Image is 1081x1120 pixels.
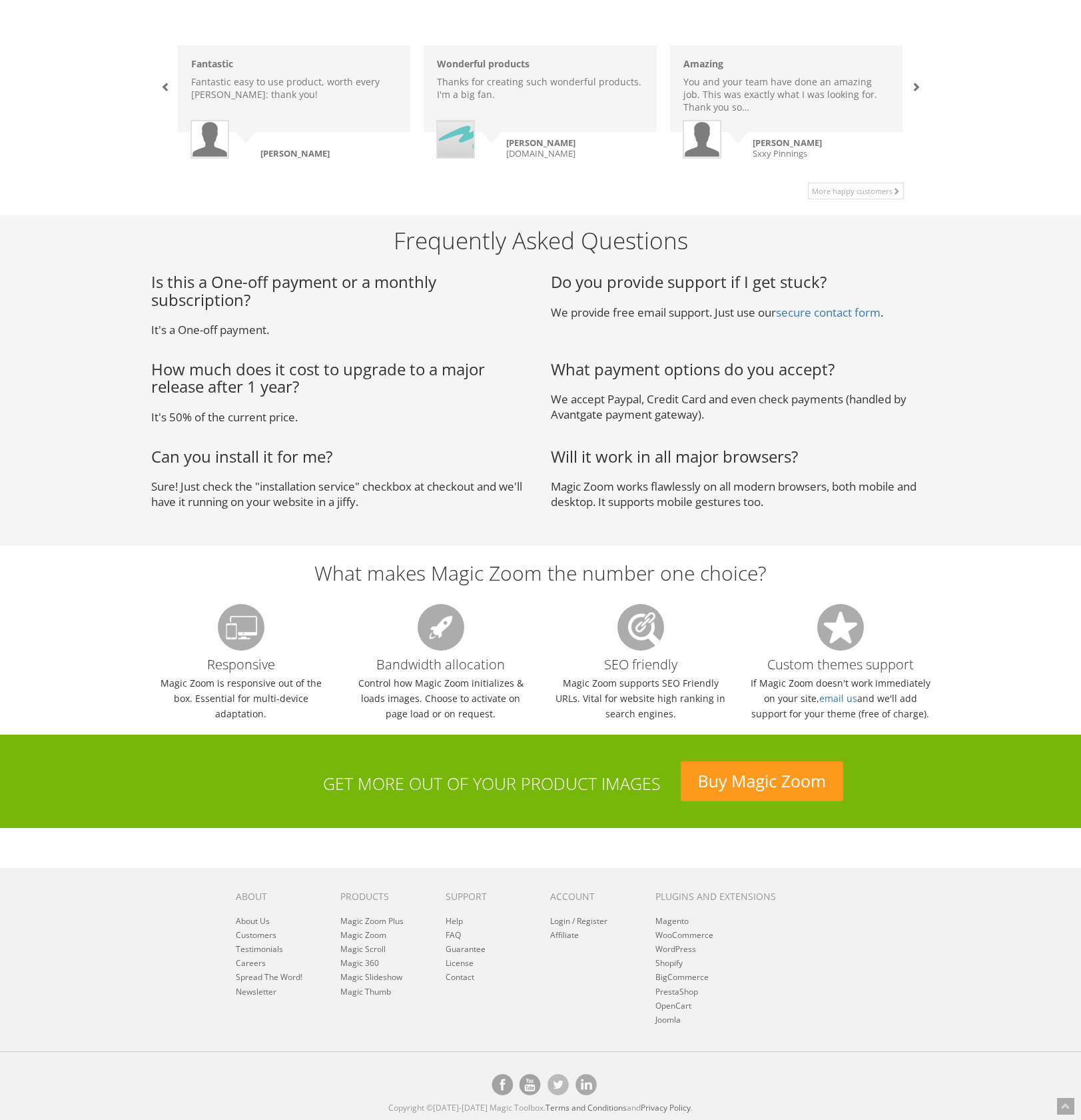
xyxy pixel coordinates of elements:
[681,761,844,801] a: Buy Magic Zoom
[236,986,276,997] a: Newsletter
[151,322,531,337] p: It's a One-off payment.
[550,891,635,901] h6: Account
[340,957,379,969] a: Magic 360
[551,361,930,378] h3: What payment options do you accept?
[655,915,689,927] a: Magento
[641,1102,691,1113] a: Privacy Policy
[141,562,940,584] h2: What makes Magic Zoom the number one choice?
[551,391,930,422] p: We accept Paypal, Credit Card and even check payments (handled by Avantgate payment gateway).
[551,305,930,320] p: We provide free email support. Just use our .
[492,1074,513,1095] a: Magic Toolbox on Facebook
[446,957,474,969] a: License
[683,75,890,113] p: You and your team have done an amazing job. This was exactly what I was looking for. Thank you so…
[151,361,531,396] h3: How much does it cost to upgrade to a major release after 1 year?
[446,891,530,901] h6: Support
[438,121,554,157] img: Alex Knezevic, marenagroup.com
[151,273,531,309] h3: Is this a One-off payment or a monthly subscription?
[684,121,720,157] img: Asim Khan, Sxxy Pinnings
[191,75,398,101] p: Fantastic easy to use product, worth every [PERSON_NAME]: thank you!
[655,1000,691,1011] a: OpenCart
[655,986,698,997] a: PrestaShop
[819,692,857,705] a: email us
[191,59,398,69] h6: Fantastic
[340,943,386,955] a: Magic Scroll
[151,604,331,672] h3: Responsive
[520,1074,541,1095] a: Magic Toolbox on [DOMAIN_NAME]
[446,971,474,983] a: Contact
[753,137,822,149] strong: [PERSON_NAME]
[340,986,391,997] a: Magic Thumb
[550,915,607,927] a: Login / Register
[655,971,709,983] a: BigCommerce
[655,943,696,955] a: WordPress
[151,228,930,254] h2: Frequently Asked Questions
[808,183,904,199] a: More happy customers
[236,943,283,955] a: Testimonials
[437,59,643,69] h6: Wonderful products
[236,891,320,901] h6: About
[260,147,330,159] strong: [PERSON_NAME]
[551,604,731,672] h3: SEO friendly
[351,675,531,721] p: Control how Magic Zoom initializes & loads images. Choose to activate on page load or on request.
[446,929,461,941] a: FAQ
[551,273,930,291] h3: Do you provide support if I get stuck?
[340,929,386,941] a: Magic Zoom
[550,929,579,941] a: Affiliate
[655,1014,681,1025] a: Joomla
[575,1074,597,1095] a: Magic Toolbox on [DOMAIN_NAME]
[151,675,331,721] p: Magic Zoom is responsive out of the box. Essential for multi-device adaptation.
[683,137,916,159] small: Sxxy Pinnings
[236,971,302,983] a: Spread The Word!
[655,929,713,941] a: WooCommerce
[151,479,531,509] p: Sure! Just check the "installation service" checkbox at checkout and we'll have it running on you...
[161,775,661,793] h3: Get more out of your product images
[236,957,266,969] a: Careers
[683,59,890,69] h6: Amazing
[751,675,930,721] p: If Magic Zoom doesn't work immediately on your site, and we'll add support for your theme (free o...
[506,137,575,149] strong: [PERSON_NAME]
[545,1102,627,1113] a: Terms and Conditions
[151,448,531,465] h3: Can you install it for me?
[351,604,531,672] h3: Bandwidth allocation
[547,1074,569,1095] a: Magic Toolbox's Twitter account
[236,915,270,927] a: About Us
[446,915,463,927] a: Help
[655,957,683,969] a: Shopify
[551,448,930,465] h3: Will it work in all major browsers?
[446,943,486,955] a: Guarantee
[340,915,404,927] a: Magic Zoom Plus
[551,479,930,509] p: Magic Zoom works flawlessly on all modern browsers, both mobile and desktop. It supports mobile g...
[340,891,425,901] h6: Products
[192,121,228,157] img: Matt Walters,
[655,891,793,901] h6: Plugins and extensions
[776,305,881,320] a: secure contact form
[551,675,731,721] p: Magic Zoom supports SEO Friendly URLs. Vital for website high ranking in search engines.
[340,971,402,983] a: Magic Slideshow
[151,409,531,425] p: It's 50% of the current price.
[436,137,669,159] small: [DOMAIN_NAME]
[751,604,930,672] h3: Custom themes support
[236,929,276,941] a: Customers
[437,75,643,101] p: Thanks for creating such wonderful products. I'm a big fan.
